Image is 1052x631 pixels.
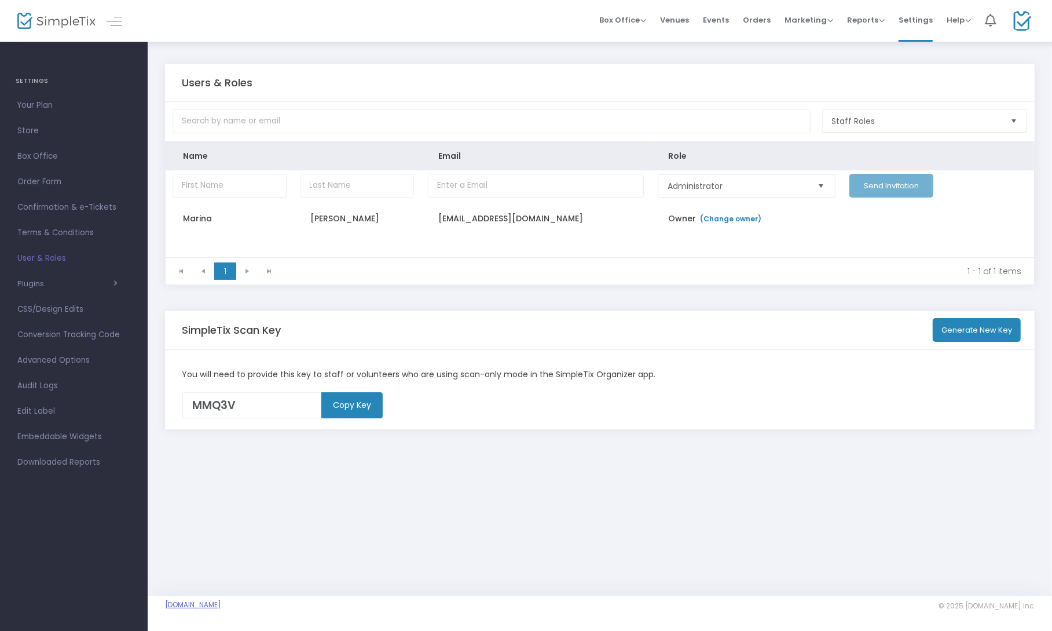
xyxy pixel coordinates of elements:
span: Edit Label [17,404,130,419]
span: Venues [660,5,689,35]
input: First Name [173,174,287,198]
m-button: Copy Key [321,392,383,418]
span: Settings [899,5,933,35]
span: CSS/Design Edits [17,302,130,317]
span: Conversion Tracking Code [17,327,130,342]
td: Marina [166,201,294,236]
td: [PERSON_NAME] [294,201,421,236]
span: Confirmation & e-Tickets [17,200,130,215]
div: You will need to provide this key to staff or volunteers who are using scan-only mode in the Simp... [177,369,1024,381]
span: Owner [668,213,764,224]
span: Staff Roles [832,115,1001,127]
span: User & Roles [17,251,130,266]
h5: SimpleTix Scan Key [182,324,281,337]
a: [DOMAIN_NAME] [165,600,221,610]
span: Audit Logs [17,378,130,393]
div: Data table [166,141,1034,257]
span: Administrator [668,180,807,192]
a: (Change owner) [699,214,761,224]
span: Box Office [17,149,130,164]
span: Marketing [785,14,833,25]
h5: Users & Roles [182,76,252,89]
td: [EMAIL_ADDRESS][DOMAIN_NAME] [421,201,651,236]
button: Select [813,175,829,197]
span: Downloaded Reports [17,455,130,470]
button: Generate New Key [933,318,1021,342]
th: Email [421,141,651,170]
button: Select [1006,110,1022,132]
kendo-pager-info: 1 - 1 of 1 items [288,265,1021,277]
button: Plugins [17,279,118,289]
input: Last Name [300,174,415,198]
span: Store [17,123,130,138]
th: Role [651,141,842,170]
span: Order Form [17,174,130,189]
span: Reports [847,14,885,25]
th: Name [166,141,294,170]
span: Your Plan [17,98,130,113]
span: Page 1 [214,262,236,280]
span: Help [947,14,971,25]
span: Orders [743,5,771,35]
span: © 2025 [DOMAIN_NAME] Inc. [939,601,1035,611]
h4: SETTINGS [16,70,132,93]
input: Enter a Email [428,174,644,198]
input: Search by name or email [173,110,811,133]
span: Box Office [599,14,646,25]
span: Terms & Conditions [17,225,130,240]
span: Embeddable Widgets [17,429,130,444]
span: Events [703,5,729,35]
span: Advanced Options [17,353,130,368]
